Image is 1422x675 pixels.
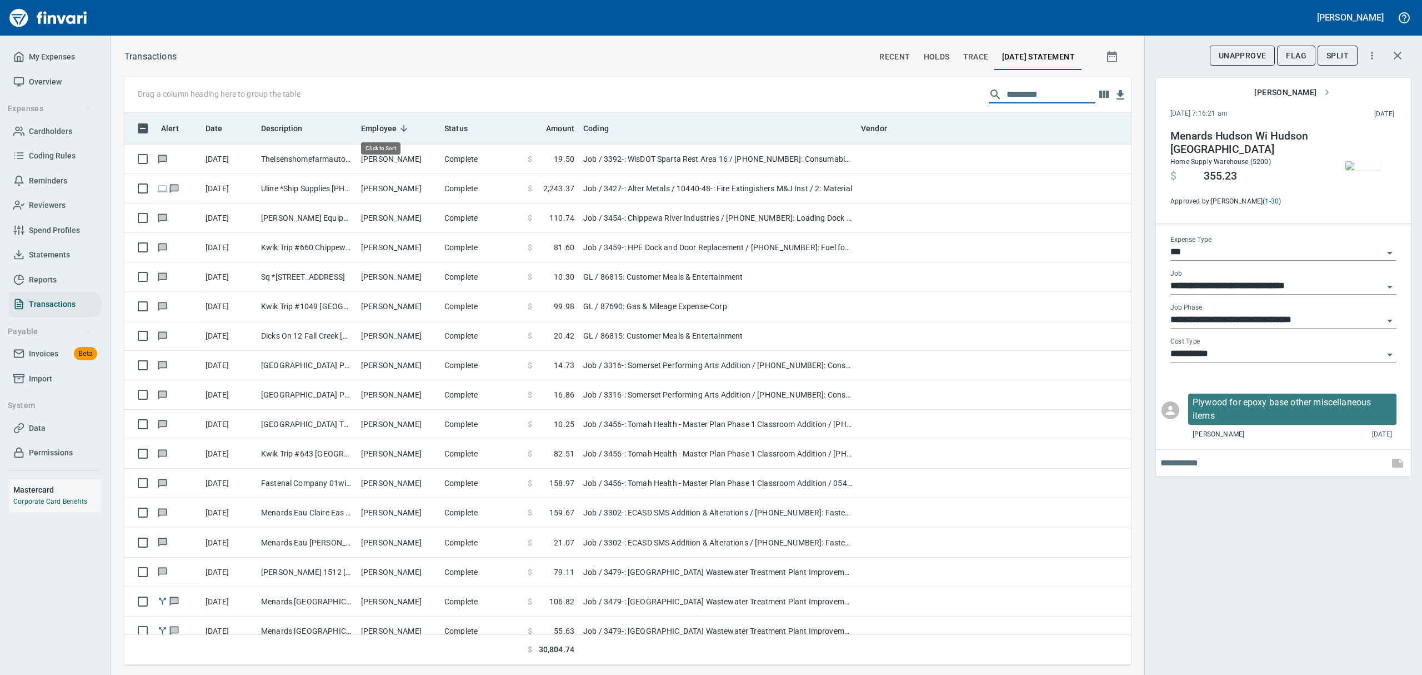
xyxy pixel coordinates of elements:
td: [GEOGRAPHIC_DATA] Tomah [GEOGRAPHIC_DATA] [257,410,357,439]
td: Job / 3302-: ECASD SMS Addition & Alterations / [PHONE_NUMBER]: Fasteners & Adhesives - Carpentry... [579,498,857,528]
span: $ [528,596,532,607]
td: [DATE] [201,558,257,587]
span: [DATE] [1372,429,1392,440]
span: 19.50 [554,153,574,165]
span: Approved by: [PERSON_NAME] ( ) [1170,196,1321,207]
a: Data [9,416,102,441]
td: [DATE] [201,292,257,321]
span: $ [528,644,532,656]
td: [DATE] [201,528,257,558]
span: Date [206,122,223,135]
span: Has messages [157,244,168,251]
span: 30,804.74 [539,644,574,656]
td: GL / 86815: Customer Meals & Entertainment [579,262,857,292]
td: Complete [440,469,523,498]
a: Corporate Card Benefits [13,498,87,505]
td: [PERSON_NAME] [357,410,440,439]
span: 99.98 [554,301,574,312]
button: Expenses [3,98,96,119]
span: $ [528,271,532,282]
span: Has messages [168,185,180,192]
td: [PERSON_NAME] [357,498,440,528]
span: recent [879,50,910,64]
td: [PERSON_NAME] [357,351,440,380]
span: 55.63 [554,626,574,637]
td: Job / 3479-: [GEOGRAPHIC_DATA] Wastewater Treatment Plant Improvements / 03120-10-: Forming Matls... [579,617,857,646]
span: $ [528,478,532,489]
td: [GEOGRAPHIC_DATA] Parts City [GEOGRAPHIC_DATA] [GEOGRAPHIC_DATA] [257,351,357,380]
span: Has messages [157,391,168,398]
span: 79.11 [554,567,574,578]
button: UnApprove [1210,46,1275,66]
span: Status [444,122,482,135]
span: Reports [29,273,57,287]
td: GL / 86815: Customer Meals & Entertainment [579,321,857,351]
td: [DATE] [201,321,257,351]
span: $ [1170,170,1176,183]
span: Transactions [29,297,76,311]
span: Permissions [29,446,73,460]
button: [PERSON_NAME] [1250,82,1334,103]
td: Fastenal Company 01wit Tomah WI [257,469,357,498]
span: Has messages [157,302,168,310]
span: Coding [583,122,623,135]
td: [PERSON_NAME] Equipment&Supp Eau Claire WI [257,204,357,233]
span: Employee [361,122,397,135]
button: [PERSON_NAME] [1314,9,1386,26]
button: System [3,395,96,416]
a: Overview [9,70,102,95]
td: Complete [440,233,523,262]
span: Alert [161,122,179,135]
span: Reviewers [29,198,66,212]
span: Alert [161,122,193,135]
a: Reminders [9,168,102,193]
span: 110.74 [549,212,574,224]
td: Uline *Ship Supplies [PHONE_NUMBER] [GEOGRAPHIC_DATA] [257,174,357,204]
span: Has messages [157,155,168,162]
a: Cardholders [9,119,102,144]
span: Has messages [168,627,180,634]
span: Beta [74,348,97,360]
label: Cost Type [1170,339,1200,345]
span: Expenses [8,102,92,116]
td: [PERSON_NAME] [357,439,440,469]
img: Finvari [7,4,90,31]
span: This charge was settled by the merchant and appears on the 2025/09/06 statement. [1301,109,1394,120]
td: Complete [440,292,523,321]
span: Overview [29,75,62,89]
span: $ [528,567,532,578]
td: [DATE] [201,498,257,528]
span: 10.25 [554,419,574,430]
span: Home Supply Warehouse (5200) [1170,158,1271,166]
span: $ [528,507,532,518]
button: Open [1382,313,1398,329]
td: Job / 3392-: WisDOT Sparta Rest Area 16 / [PHONE_NUMBER]: Consumable Tools & Accessories - Genera... [579,145,857,174]
td: Job / 3316-: Somerset Performing Arts Addition / [PHONE_NUMBER]: Consumable CM/GC / 8: Indirects [579,380,857,410]
span: Has messages [157,538,168,545]
button: Payable [3,321,96,342]
span: 81.60 [554,242,574,253]
span: Employee [361,122,411,135]
button: Open [1382,279,1398,295]
span: 10.30 [554,271,574,282]
td: [DATE] [201,174,257,204]
span: [PERSON_NAME] [1193,429,1244,440]
td: Complete [440,528,523,558]
td: Kwik Trip #660 Chippewa Fall WI [257,233,357,262]
a: Transactions [9,292,102,317]
td: [DATE] [201,439,257,469]
span: This records your note into the expense. If you would like to send a message to an employee inste... [1384,450,1411,477]
td: Sq *[STREET_ADDRESS] [257,262,357,292]
span: Description [261,122,317,135]
td: [DATE] [201,145,257,174]
td: [DATE] [201,617,257,646]
span: $ [528,389,532,400]
span: $ [528,419,532,430]
td: Complete [440,587,523,617]
td: Job / 3302-: ECASD SMS Addition & Alterations / [PHONE_NUMBER]: Fasteners & Adhesives - Carpentry... [579,528,857,558]
span: Description [261,122,303,135]
td: Theisenshomefarmautobr Black River F WI [257,145,357,174]
td: [DATE] [201,233,257,262]
button: Download Table [1112,87,1129,103]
